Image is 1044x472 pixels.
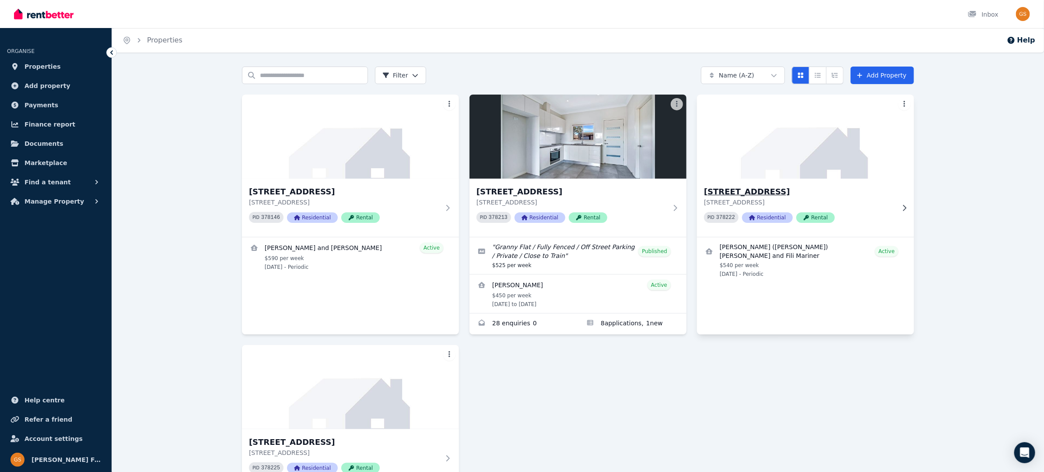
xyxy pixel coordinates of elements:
span: Rental [796,212,835,223]
span: Residential [287,212,338,223]
span: Rental [569,212,607,223]
small: PID [252,465,259,470]
a: 15A Crown St, Riverstone[STREET_ADDRESS][STREET_ADDRESS]PID 378213ResidentialRental [469,95,687,237]
small: PID [708,215,715,220]
span: Rental [341,212,380,223]
code: 378222 [716,215,735,221]
span: Documents [25,138,63,149]
h3: [STREET_ADDRESS] [249,436,440,448]
span: Properties [25,61,61,72]
span: ORGANISE [7,48,35,54]
div: Open Intercom Messenger [1014,442,1035,463]
a: Marketplace [7,154,105,172]
span: Account settings [25,433,83,444]
p: [STREET_ADDRESS] [249,198,440,207]
a: 15 Crown St, Riverstone[STREET_ADDRESS][STREET_ADDRESS]PID 378146ResidentialRental [242,95,459,237]
a: Applications for 15A Crown St, Riverstone [578,313,687,335]
img: 15 Crown St, Riverstone [242,95,459,179]
span: Finance report [25,119,75,130]
code: 378213 [489,215,508,221]
button: More options [443,349,455,361]
span: Residential [515,212,565,223]
code: 378225 [261,465,280,471]
span: Refer a friend [25,414,72,425]
a: Enquiries for 15A Crown St, Riverstone [469,313,578,335]
p: [STREET_ADDRESS] [249,448,440,457]
h3: [STREET_ADDRESS] [249,186,440,198]
button: Compact list view [809,67,827,84]
a: View details for Vitaliano (Victor) Pulaa and Fili Mariner [697,237,914,283]
span: Marketplace [25,158,67,168]
code: 378146 [261,215,280,221]
p: [STREET_ADDRESS] [476,198,667,207]
button: More options [443,98,455,110]
button: Manage Property [7,193,105,210]
button: Name (A-Z) [701,67,785,84]
p: [STREET_ADDRESS] [704,198,895,207]
button: More options [898,98,911,110]
img: 15A Crown St, Riverstone [469,95,687,179]
button: Expanded list view [826,67,844,84]
a: Help centre [7,391,105,409]
h3: [STREET_ADDRESS] [704,186,895,198]
span: Find a tenant [25,177,71,187]
span: Payments [25,100,58,110]
span: Name (A-Z) [719,71,754,80]
button: Filter [375,67,426,84]
small: PID [480,215,487,220]
span: Help centre [25,395,65,405]
a: Properties [147,36,182,44]
span: Filter [382,71,408,80]
small: PID [252,215,259,220]
nav: Breadcrumb [112,28,193,53]
a: View details for Gem McGuirk [469,275,687,313]
a: Account settings [7,430,105,447]
div: View options [792,67,844,84]
a: Properties [7,58,105,75]
a: Refer a friend [7,411,105,428]
span: [PERSON_NAME] Family Super Pty Ltd ATF [PERSON_NAME] Family Super [32,454,101,465]
button: More options [671,98,683,110]
a: View details for Lemuel and Liberty Ramos [242,237,459,276]
button: Find a tenant [7,173,105,191]
img: 43A Catalina St, North St Marys [242,345,459,429]
a: Edit listing: Granny Flat / Fully Fenced / Off Street Parking / Private / Close to Train [469,237,687,274]
button: Card view [792,67,809,84]
img: RentBetter [14,7,74,21]
button: Help [1007,35,1035,46]
img: Stanyer Family Super Pty Ltd ATF Stanyer Family Super [11,453,25,467]
img: 43 Catalina St, North St Marys [692,92,920,181]
a: Finance report [7,116,105,133]
span: Residential [742,212,793,223]
a: Add Property [851,67,914,84]
a: Payments [7,96,105,114]
div: Inbox [968,10,998,19]
img: Stanyer Family Super Pty Ltd ATF Stanyer Family Super [1016,7,1030,21]
a: Documents [7,135,105,152]
span: Add property [25,81,70,91]
span: Manage Property [25,196,84,207]
h3: [STREET_ADDRESS] [476,186,667,198]
a: Add property [7,77,105,95]
a: 43 Catalina St, North St Marys[STREET_ADDRESS][STREET_ADDRESS]PID 378222ResidentialRental [697,95,914,237]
